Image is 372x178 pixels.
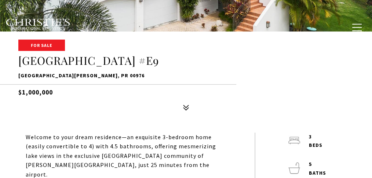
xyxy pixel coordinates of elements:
img: Christie's International Real Estate black text logo [6,18,71,37]
p: [GEOGRAPHIC_DATA][PERSON_NAME], PR 00976 [18,71,354,80]
p: 5 baths [309,160,326,178]
h1: [GEOGRAPHIC_DATA] #E9 [18,54,354,68]
p: 3 beds [309,133,322,150]
h5: $1,000,000 [18,84,354,97]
